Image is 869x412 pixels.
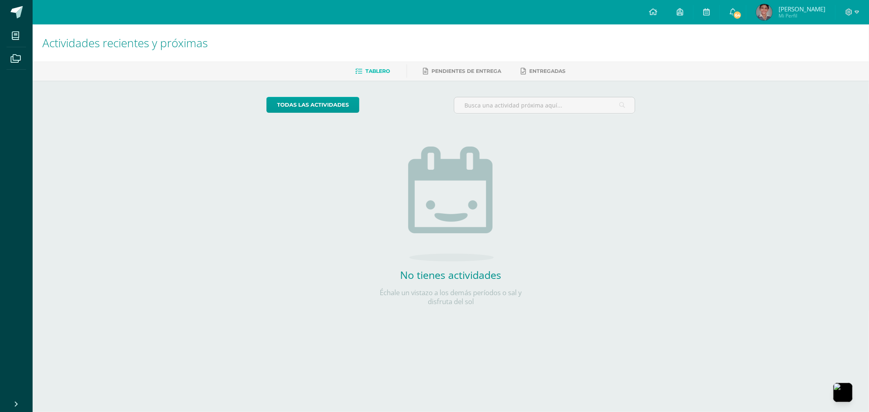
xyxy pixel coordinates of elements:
a: todas las Actividades [266,97,359,113]
img: no_activities.png [408,147,494,261]
a: Pendientes de entrega [423,65,502,78]
p: Échale un vistazo a los demás períodos o sal y disfruta del sol [370,288,532,306]
span: Entregadas [530,68,566,74]
span: [PERSON_NAME] [779,5,825,13]
span: 64 [733,11,742,20]
a: Tablero [356,65,390,78]
span: Pendientes de entrega [432,68,502,74]
input: Busca una actividad próxima aquí... [454,97,635,113]
span: Actividades recientes y próximas [42,35,208,50]
span: Mi Perfil [779,12,825,19]
a: Entregadas [521,65,566,78]
img: 06146913bb8d9398940fd3dd5d94d252.png [756,4,772,20]
span: Tablero [366,68,390,74]
h2: No tienes actividades [370,268,532,282]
